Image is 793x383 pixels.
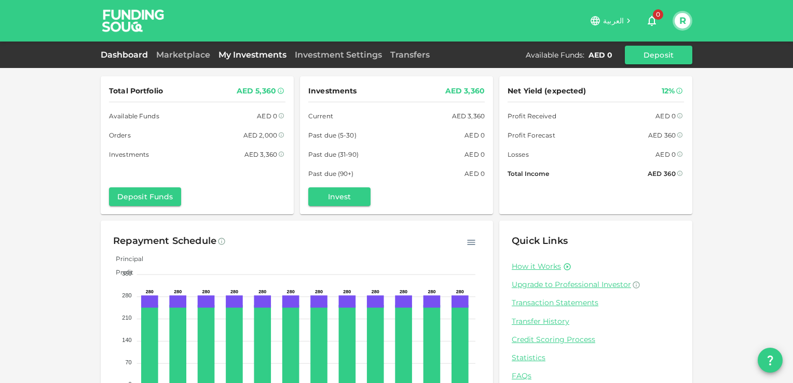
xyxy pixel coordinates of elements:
[386,50,434,60] a: Transfers
[243,130,277,141] div: AED 2,000
[109,130,131,141] span: Orders
[508,130,555,141] span: Profit Forecast
[526,50,584,60] div: Available Funds :
[625,46,692,64] button: Deposit
[109,85,163,98] span: Total Portfolio
[101,50,152,60] a: Dashboard
[464,130,485,141] div: AED 0
[308,168,354,179] span: Past due (90+)
[113,233,216,250] div: Repayment Schedule
[655,149,676,160] div: AED 0
[108,255,143,263] span: Principal
[109,111,159,121] span: Available Funds
[214,50,291,60] a: My Investments
[512,262,561,271] a: How it Works
[512,371,680,381] a: FAQs
[508,111,556,121] span: Profit Received
[512,298,680,308] a: Transaction Statements
[152,50,214,60] a: Marketplace
[512,335,680,345] a: Credit Scoring Process
[675,13,690,29] button: R
[508,149,529,160] span: Losses
[589,50,612,60] div: AED 0
[464,149,485,160] div: AED 0
[244,149,277,160] div: AED 3,360
[237,85,276,98] div: AED 5,360
[109,187,181,206] button: Deposit Funds
[122,292,131,298] tspan: 280
[452,111,485,121] div: AED 3,360
[508,85,586,98] span: Net Yield (expected)
[109,149,149,160] span: Investments
[603,16,624,25] span: العربية
[122,270,131,277] tspan: 350
[641,10,662,31] button: 0
[125,359,131,365] tspan: 70
[512,280,631,289] span: Upgrade to Professional Investor
[108,268,133,276] span: Profit
[308,149,359,160] span: Past due (31-90)
[648,168,676,179] div: AED 360
[512,317,680,326] a: Transfer History
[308,187,371,206] button: Invest
[308,130,357,141] span: Past due (5-30)
[512,235,568,247] span: Quick Links
[655,111,676,121] div: AED 0
[464,168,485,179] div: AED 0
[122,337,131,343] tspan: 140
[512,280,680,290] a: Upgrade to Professional Investor
[445,85,485,98] div: AED 3,360
[653,9,663,20] span: 0
[508,168,549,179] span: Total Income
[291,50,386,60] a: Investment Settings
[308,111,333,121] span: Current
[308,85,357,98] span: Investments
[648,130,676,141] div: AED 360
[257,111,277,121] div: AED 0
[662,85,675,98] div: 12%
[122,314,131,321] tspan: 210
[758,348,783,373] button: question
[512,353,680,363] a: Statistics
